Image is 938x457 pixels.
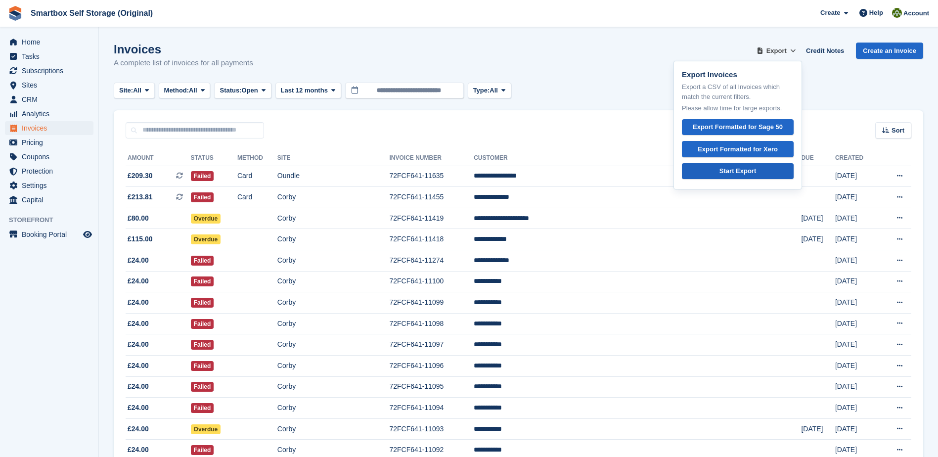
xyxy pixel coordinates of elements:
[277,398,390,419] td: Corby
[682,119,794,136] a: Export Formatted for Sage 50
[835,208,879,229] td: [DATE]
[159,83,211,99] button: Method: All
[277,313,390,334] td: Corby
[390,376,474,398] td: 72FCF641-11095
[5,228,93,241] a: menu
[835,376,879,398] td: [DATE]
[277,166,390,187] td: Oundle
[128,255,149,266] span: £24.00
[128,403,149,413] span: £24.00
[191,214,221,224] span: Overdue
[214,83,271,99] button: Status: Open
[835,418,879,440] td: [DATE]
[191,298,214,308] span: Failed
[22,64,81,78] span: Subscriptions
[128,424,149,434] span: £24.00
[682,82,794,101] p: Export a CSV of all Invoices which match the current filters.
[390,313,474,334] td: 72FCF641-11098
[390,166,474,187] td: 72FCF641-11635
[114,57,253,69] p: A complete list of invoices for all payments
[468,83,511,99] button: Type: All
[191,340,214,350] span: Failed
[5,92,93,106] a: menu
[390,150,474,166] th: Invoice Number
[277,271,390,292] td: Corby
[242,86,258,95] span: Open
[277,418,390,440] td: Corby
[5,179,93,192] a: menu
[128,445,149,455] span: £24.00
[82,228,93,240] a: Preview store
[682,163,794,180] a: Start Export
[277,208,390,229] td: Corby
[114,83,155,99] button: Site: All
[128,234,153,244] span: £115.00
[390,271,474,292] td: 72FCF641-11100
[856,43,923,59] a: Create an Invoice
[128,381,149,392] span: £24.00
[281,86,328,95] span: Last 12 months
[5,78,93,92] a: menu
[5,49,93,63] a: menu
[390,187,474,208] td: 72FCF641-11455
[22,228,81,241] span: Booking Portal
[119,86,133,95] span: Site:
[801,208,835,229] td: [DATE]
[22,193,81,207] span: Capital
[9,215,98,225] span: Storefront
[801,150,835,166] th: Due
[277,150,390,166] th: Site
[128,171,153,181] span: £209.30
[390,208,474,229] td: 72FCF641-11419
[22,164,81,178] span: Protection
[128,297,149,308] span: £24.00
[5,193,93,207] a: menu
[5,150,93,164] a: menu
[275,83,341,99] button: Last 12 months
[191,361,214,371] span: Failed
[835,250,879,272] td: [DATE]
[191,319,214,329] span: Failed
[277,292,390,314] td: Corby
[191,445,214,455] span: Failed
[237,150,277,166] th: Method
[390,334,474,356] td: 72FCF641-11097
[22,150,81,164] span: Coupons
[191,192,214,202] span: Failed
[237,187,277,208] td: Card
[869,8,883,18] span: Help
[719,166,756,176] div: Start Export
[892,126,904,136] span: Sort
[835,271,879,292] td: [DATE]
[191,234,221,244] span: Overdue
[191,382,214,392] span: Failed
[277,229,390,250] td: Corby
[5,107,93,121] a: menu
[390,398,474,419] td: 72FCF641-11094
[277,356,390,377] td: Corby
[5,136,93,149] a: menu
[189,86,197,95] span: All
[277,376,390,398] td: Corby
[801,229,835,250] td: [DATE]
[5,35,93,49] a: menu
[191,276,214,286] span: Failed
[835,398,879,419] td: [DATE]
[126,150,191,166] th: Amount
[191,424,221,434] span: Overdue
[8,6,23,21] img: stora-icon-8386f47178a22dfd0bd8f6a31ec36ba5ce8667c1dd55bd0f319d3a0aa187defe.svg
[892,8,902,18] img: Caren Ingold
[835,292,879,314] td: [DATE]
[191,150,237,166] th: Status
[191,256,214,266] span: Failed
[835,150,879,166] th: Created
[835,356,879,377] td: [DATE]
[128,361,149,371] span: £24.00
[277,250,390,272] td: Corby
[835,187,879,208] td: [DATE]
[390,229,474,250] td: 72FCF641-11418
[903,8,929,18] span: Account
[698,144,778,154] div: Export Formatted for Xero
[128,213,149,224] span: £80.00
[390,292,474,314] td: 72FCF641-11099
